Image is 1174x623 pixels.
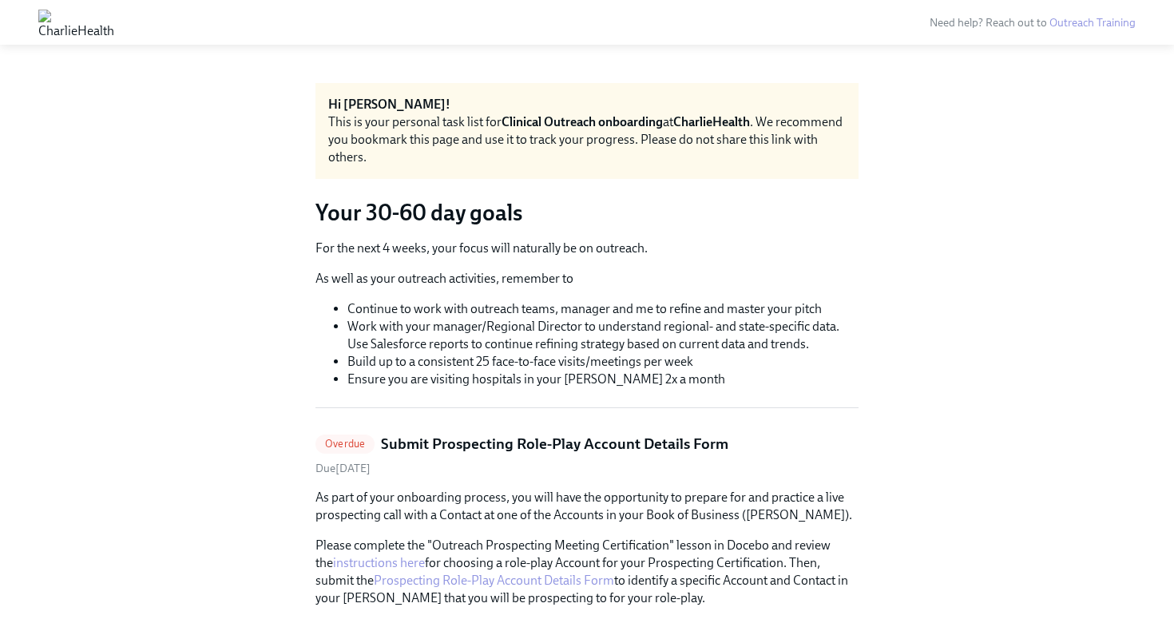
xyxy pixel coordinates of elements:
p: For the next 4 weeks, your focus will naturally be on outreach. [315,240,859,257]
span: Overdue [315,438,375,450]
strong: Clinical Outreach onboarding [502,114,663,129]
p: As part of your onboarding process, you will have the opportunity to prepare for and practice a l... [315,489,859,524]
strong: CharlieHealth [673,114,750,129]
li: Build up to a consistent 25 face-to-face visits/meetings per week [347,353,859,371]
li: Ensure you are visiting hospitals in your [PERSON_NAME] 2x a month [347,371,859,388]
h5: Submit Prospecting Role-Play Account Details Form [381,434,728,454]
a: OverdueSubmit Prospecting Role-Play Account Details FormDue[DATE] [315,434,859,476]
div: This is your personal task list for at . We recommend you bookmark this page and use it to track ... [328,113,846,166]
span: Wednesday, August 13th 2025, 7:00 am [315,462,371,475]
p: Please complete the "Outreach Prospecting Meeting Certification" lesson in Docebo and review the ... [315,537,859,607]
li: Continue to work with outreach teams, manager and me to refine and master your pitch [347,300,859,318]
img: CharlieHealth [38,10,114,35]
h3: Your 30-60 day goals [315,198,859,227]
p: As well as your outreach activities, remember to [315,270,859,288]
span: Need help? Reach out to [930,16,1136,30]
strong: Hi [PERSON_NAME]! [328,97,450,112]
li: Work with your manager/Regional Director to understand regional- and state-specific data. Use Sal... [347,318,859,353]
a: instructions here [333,555,425,570]
a: Prospecting Role-Play Account Details Form [374,573,614,588]
a: Outreach Training [1049,16,1136,30]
